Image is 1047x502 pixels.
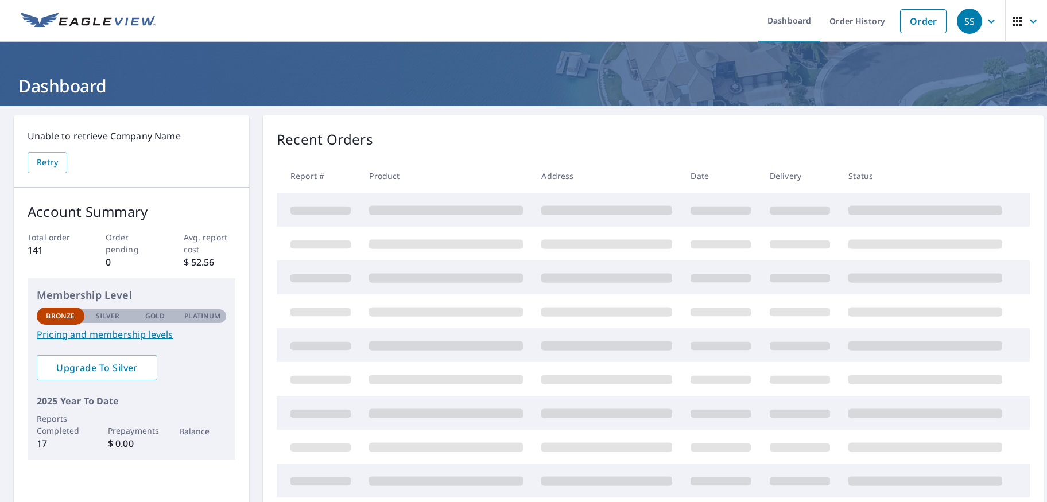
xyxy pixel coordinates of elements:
th: Report # [277,159,360,193]
p: Account Summary [28,201,235,222]
p: Recent Orders [277,129,373,150]
span: Retry [37,155,58,170]
p: 2025 Year To Date [37,394,226,408]
p: Avg. report cost [184,231,236,255]
p: Silver [96,311,120,321]
a: Order [900,9,947,33]
p: Prepayments [108,425,156,437]
p: Order pending [106,231,158,255]
p: Unable to retrieve Company Name [28,129,235,143]
th: Status [839,159,1011,193]
th: Product [360,159,532,193]
th: Delivery [761,159,839,193]
span: Upgrade To Silver [46,361,148,374]
img: EV Logo [21,13,156,30]
div: SS [957,9,982,34]
p: 141 [28,243,80,257]
p: 0 [106,255,158,269]
th: Address [532,159,681,193]
p: $ 0.00 [108,437,156,450]
p: Reports Completed [37,413,84,437]
p: Platinum [184,311,220,321]
p: 17 [37,437,84,450]
a: Upgrade To Silver [37,355,157,380]
p: Total order [28,231,80,243]
button: Retry [28,152,67,173]
p: Bronze [46,311,75,321]
p: Membership Level [37,287,226,303]
p: Balance [179,425,227,437]
p: $ 52.56 [184,255,236,269]
a: Pricing and membership levels [37,328,226,341]
th: Date [681,159,760,193]
p: Gold [145,311,165,321]
h1: Dashboard [14,74,1033,98]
